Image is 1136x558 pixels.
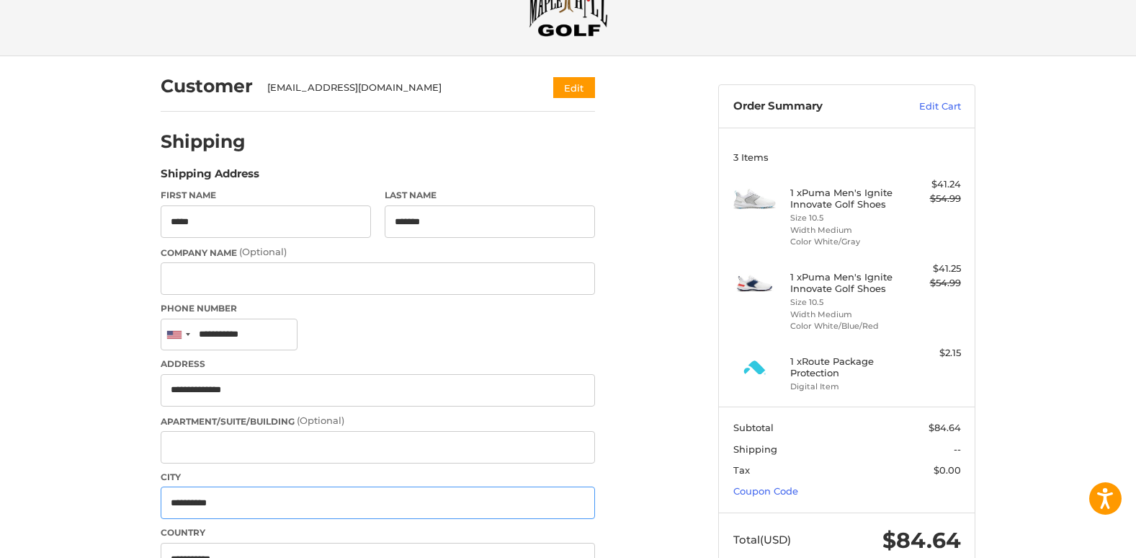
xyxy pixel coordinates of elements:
label: First Name [161,189,371,202]
label: City [161,471,595,484]
a: Coupon Code [733,485,798,497]
div: United States: +1 [161,319,194,350]
li: Digital Item [790,381,900,393]
h3: 3 Items [733,151,961,163]
span: $0.00 [934,464,961,476]
span: -- [954,443,961,455]
label: Company Name [161,245,595,260]
span: Tax [733,464,750,476]
h3: Order Summary [733,99,888,114]
div: $41.24 [904,177,961,192]
div: [EMAIL_ADDRESS][DOMAIN_NAME] [267,81,526,95]
label: Phone Number [161,302,595,315]
span: Total (USD) [733,533,791,546]
legend: Shipping Address [161,166,259,189]
li: Size 10.5 [790,296,900,309]
li: Width Medium [790,309,900,321]
label: Apartment/Suite/Building [161,414,595,428]
li: Color White/Gray [790,236,900,248]
li: Color White/Blue/Red [790,320,900,332]
div: $2.15 [904,346,961,360]
li: Width Medium [790,224,900,236]
small: (Optional) [297,415,344,426]
div: $54.99 [904,192,961,206]
span: Shipping [733,443,777,455]
h4: 1 x Puma Men's Ignite Innovate Golf Shoes [790,187,900,211]
h2: Shipping [161,130,246,153]
span: $84.64 [882,527,961,554]
li: Size 10.5 [790,212,900,224]
a: Edit Cart [888,99,961,114]
div: $54.99 [904,276,961,291]
label: Address [161,358,595,371]
label: Last Name [385,189,595,202]
span: $84.64 [929,422,961,433]
span: Subtotal [733,422,774,433]
h4: 1 x Route Package Protection [790,355,900,379]
div: $41.25 [904,262,961,276]
small: (Optional) [239,246,287,257]
button: Edit [553,77,595,98]
h4: 1 x Puma Men's Ignite Innovate Golf Shoes [790,271,900,295]
h2: Customer [161,75,253,97]
label: Country [161,526,595,539]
